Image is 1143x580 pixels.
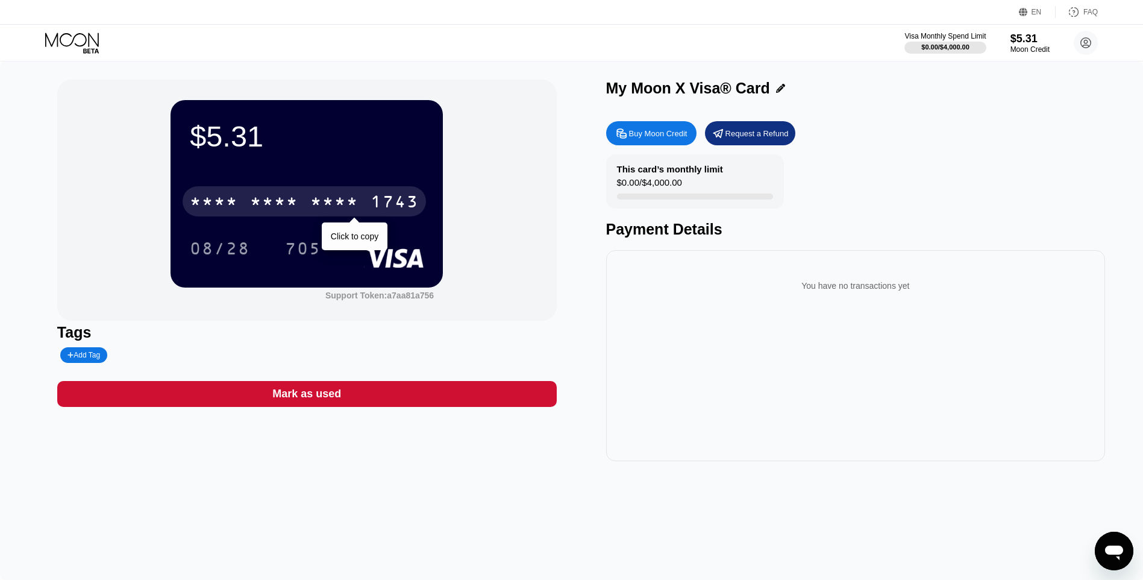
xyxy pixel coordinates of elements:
[1083,8,1098,16] div: FAQ
[617,177,682,194] div: $0.00 / $4,000.00
[190,119,424,153] div: $5.31
[1010,45,1050,54] div: Moon Credit
[57,381,557,407] div: Mark as used
[1056,6,1098,18] div: FAQ
[325,291,434,300] div: Support Token: a7aa81a756
[272,387,341,401] div: Mark as used
[1010,33,1050,54] div: $5.31Moon Credit
[67,351,100,359] div: Add Tag
[606,80,770,97] div: My Moon X Visa® Card
[1010,33,1050,45] div: $5.31
[57,324,557,341] div: Tags
[181,233,259,263] div: 08/28
[904,32,986,54] div: Visa Monthly Spend Limit$0.00/$4,000.00
[617,164,723,174] div: This card’s monthly limit
[1019,6,1056,18] div: EN
[606,221,1106,238] div: Payment Details
[921,43,969,51] div: $0.00 / $4,000.00
[371,194,419,213] div: 1743
[616,269,1096,303] div: You have no transactions yet
[629,128,687,139] div: Buy Moon Credit
[904,32,986,40] div: Visa Monthly Spend Limit
[725,128,789,139] div: Request a Refund
[1095,532,1133,570] iframe: Button to launch messaging window
[1032,8,1042,16] div: EN
[325,291,434,300] div: Support Token:a7aa81a756
[285,241,321,260] div: 705
[606,121,697,145] div: Buy Moon Credit
[331,232,378,241] div: Click to copy
[60,347,107,363] div: Add Tag
[705,121,795,145] div: Request a Refund
[276,233,330,263] div: 705
[190,241,250,260] div: 08/28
